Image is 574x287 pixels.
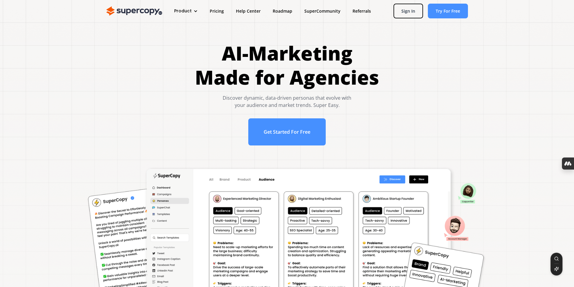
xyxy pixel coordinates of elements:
a: Referrals [347,5,377,17]
a: Help Center [230,5,267,17]
a: Pricing [204,5,230,17]
div: Product [168,5,204,17]
a: Roadmap [267,5,298,17]
a: Get Started For Free [248,118,326,145]
a: Sign In [394,4,423,18]
div: Product [174,8,192,14]
a: Try For Free [428,4,468,18]
a: SuperCommunity [298,5,347,17]
h1: AI-Marketing Made for Agencies [195,41,379,89]
div: Discover dynamic, data-driven personas that evolve with your audience and market trends. Super Easy. [195,94,379,109]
